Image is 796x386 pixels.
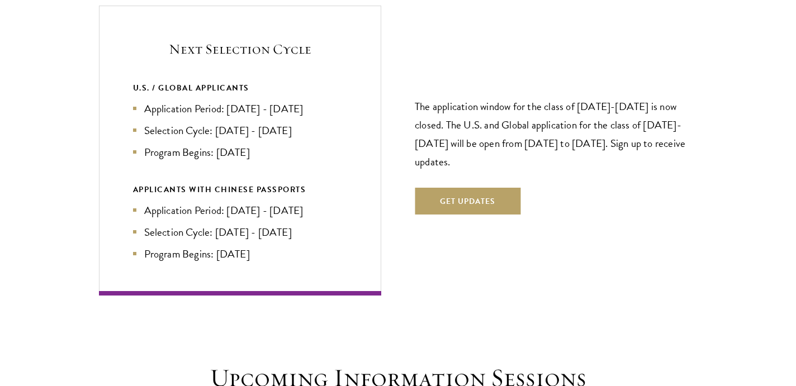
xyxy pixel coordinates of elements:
[133,224,348,240] li: Selection Cycle: [DATE] - [DATE]
[415,188,520,215] button: Get Updates
[133,183,348,197] div: APPLICANTS WITH CHINESE PASSPORTS
[133,101,348,117] li: Application Period: [DATE] - [DATE]
[133,40,348,59] h5: Next Selection Cycle
[415,97,698,171] p: The application window for the class of [DATE]-[DATE] is now closed. The U.S. and Global applicat...
[133,202,348,218] li: Application Period: [DATE] - [DATE]
[133,122,348,139] li: Selection Cycle: [DATE] - [DATE]
[133,246,348,262] li: Program Begins: [DATE]
[133,81,348,95] div: U.S. / GLOBAL APPLICANTS
[133,144,348,160] li: Program Begins: [DATE]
